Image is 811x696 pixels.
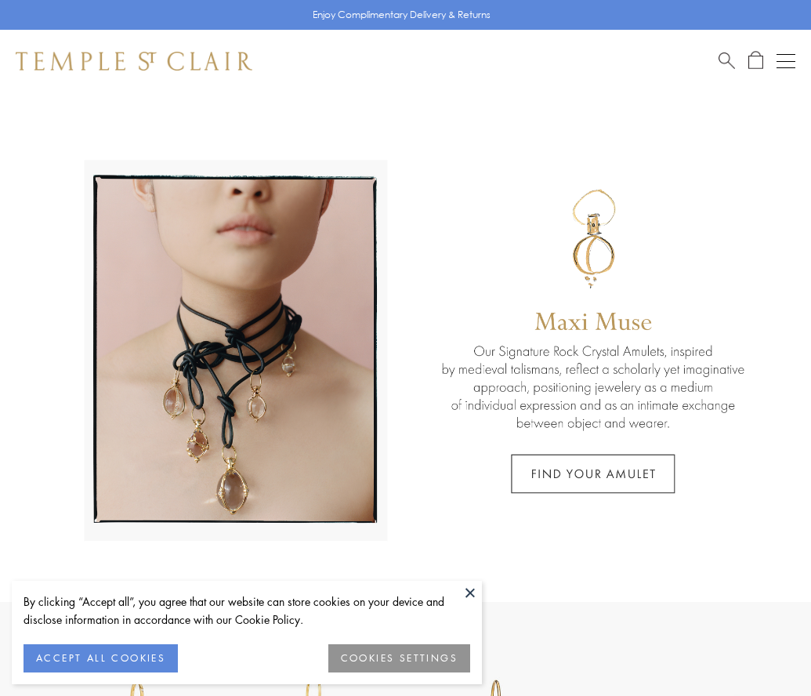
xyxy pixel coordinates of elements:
img: Temple St. Clair [16,52,252,71]
button: COOKIES SETTINGS [328,644,470,672]
a: Search [719,51,735,71]
a: Open Shopping Bag [748,51,763,71]
button: Open navigation [777,52,795,71]
p: Enjoy Complimentary Delivery & Returns [313,7,491,23]
button: ACCEPT ALL COOKIES [24,644,178,672]
div: By clicking “Accept all”, you agree that our website can store cookies on your device and disclos... [24,593,470,629]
